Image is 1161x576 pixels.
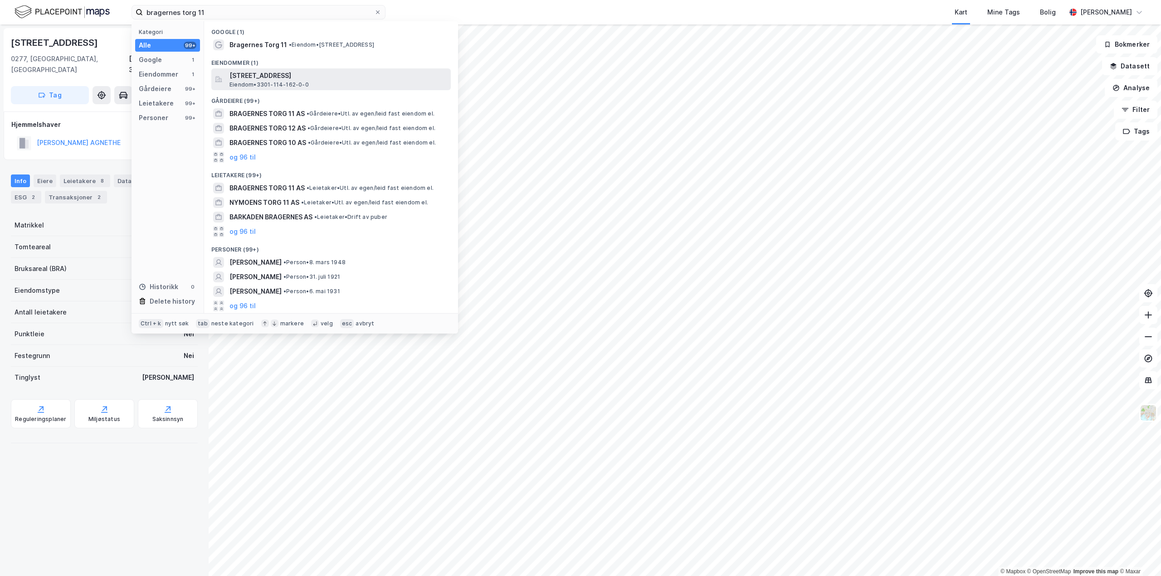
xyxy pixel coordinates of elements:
[301,199,428,206] span: Leietaker • Utl. av egen/leid fast eiendom el.
[45,191,107,203] div: Transaksjoner
[307,110,434,117] span: Gårdeiere • Utl. av egen/leid fast eiendom el.
[204,165,458,181] div: Leietakere (99+)
[307,125,435,132] span: Gårdeiere • Utl. av egen/leid fast eiendom el.
[11,86,89,104] button: Tag
[229,137,306,148] span: BRAGERNES TORG 10 AS
[165,320,189,327] div: nytt søk
[11,119,197,130] div: Hjemmelshaver
[229,212,312,223] span: BARKADEN BRAGERNES AS
[189,283,196,290] div: 0
[15,263,67,274] div: Bruksareal (BRA)
[139,319,163,328] div: Ctrl + k
[229,183,305,194] span: BRAGERNES TORG 11 AS
[139,69,178,80] div: Eiendommer
[129,53,198,75] div: [GEOGRAPHIC_DATA], 3/206
[955,7,967,18] div: Kart
[184,350,194,361] div: Nei
[229,286,282,297] span: [PERSON_NAME]
[229,271,282,282] span: [PERSON_NAME]
[15,350,50,361] div: Festegrunn
[204,21,458,38] div: Google (1)
[152,416,184,423] div: Saksinnsyn
[1102,57,1157,75] button: Datasett
[98,176,107,185] div: 8
[229,39,287,50] span: Bragernes Torg 11
[189,71,196,78] div: 1
[184,85,196,92] div: 99+
[11,191,41,203] div: ESG
[34,174,56,187] div: Eiere
[1140,404,1157,421] img: Z
[114,174,159,187] div: Datasett
[289,41,292,48] span: •
[15,372,40,383] div: Tinglyst
[314,213,317,220] span: •
[11,35,100,50] div: [STREET_ADDRESS]
[308,139,436,146] span: Gårdeiere • Utl. av egen/leid fast eiendom el.
[283,259,286,266] span: •
[307,184,434,192] span: Leietaker • Utl. av egen/leid fast eiendom el.
[139,112,168,123] div: Personer
[15,416,66,423] div: Reguleringsplaner
[340,319,354,328] div: esc
[301,199,304,206] span: •
[139,281,178,292] div: Historikk
[283,273,340,281] span: Person • 31. juli 1921
[15,329,44,339] div: Punktleie
[229,81,309,88] span: Eiendom • 3301-114-162-0-0
[289,41,374,48] span: Eiendom • [STREET_ADDRESS]
[184,42,196,49] div: 99+
[229,197,299,208] span: NYMOENS TORG 11 AS
[987,7,1020,18] div: Mine Tags
[1073,568,1118,575] a: Improve this map
[196,319,210,328] div: tab
[1116,532,1161,576] div: Kontrollprogram for chat
[184,329,194,339] div: Nei
[139,29,200,35] div: Kategori
[139,54,162,65] div: Google
[1080,7,1132,18] div: [PERSON_NAME]
[139,40,151,51] div: Alle
[229,123,306,134] span: BRAGERNES TORG 12 AS
[204,239,458,255] div: Personer (99+)
[150,296,195,307] div: Delete history
[184,114,196,121] div: 99+
[29,193,38,202] div: 2
[15,285,60,296] div: Eiendomstype
[139,98,174,109] div: Leietakere
[283,259,346,266] span: Person • 8. mars 1948
[321,320,333,327] div: velg
[204,52,458,68] div: Eiendommer (1)
[356,320,374,327] div: avbryt
[1116,532,1161,576] iframe: Chat Widget
[1114,101,1157,119] button: Filter
[211,320,254,327] div: neste kategori
[1115,122,1157,140] button: Tags
[1040,7,1056,18] div: Bolig
[139,83,171,94] div: Gårdeiere
[308,139,311,146] span: •
[229,152,256,163] button: og 96 til
[1000,568,1025,575] a: Mapbox
[11,53,129,75] div: 0277, [GEOGRAPHIC_DATA], [GEOGRAPHIC_DATA]
[15,307,67,318] div: Antall leietakere
[229,108,305,119] span: BRAGERNES TORG 11 AS
[229,226,256,237] button: og 96 til
[283,288,340,295] span: Person • 6. mai 1931
[283,273,286,280] span: •
[229,300,256,311] button: og 96 til
[15,242,51,252] div: Tomteareal
[314,213,387,221] span: Leietaker • Drift av puber
[283,288,286,295] span: •
[307,125,310,131] span: •
[94,193,103,202] div: 2
[88,416,120,423] div: Miljøstatus
[204,90,458,106] div: Gårdeiere (99+)
[1027,568,1071,575] a: OpenStreetMap
[15,220,44,231] div: Matrikkel
[184,100,196,107] div: 99+
[1105,79,1157,97] button: Analyse
[11,174,30,187] div: Info
[229,70,447,81] span: [STREET_ADDRESS]
[143,5,374,19] input: Søk på adresse, matrikkel, gårdeiere, leietakere eller personer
